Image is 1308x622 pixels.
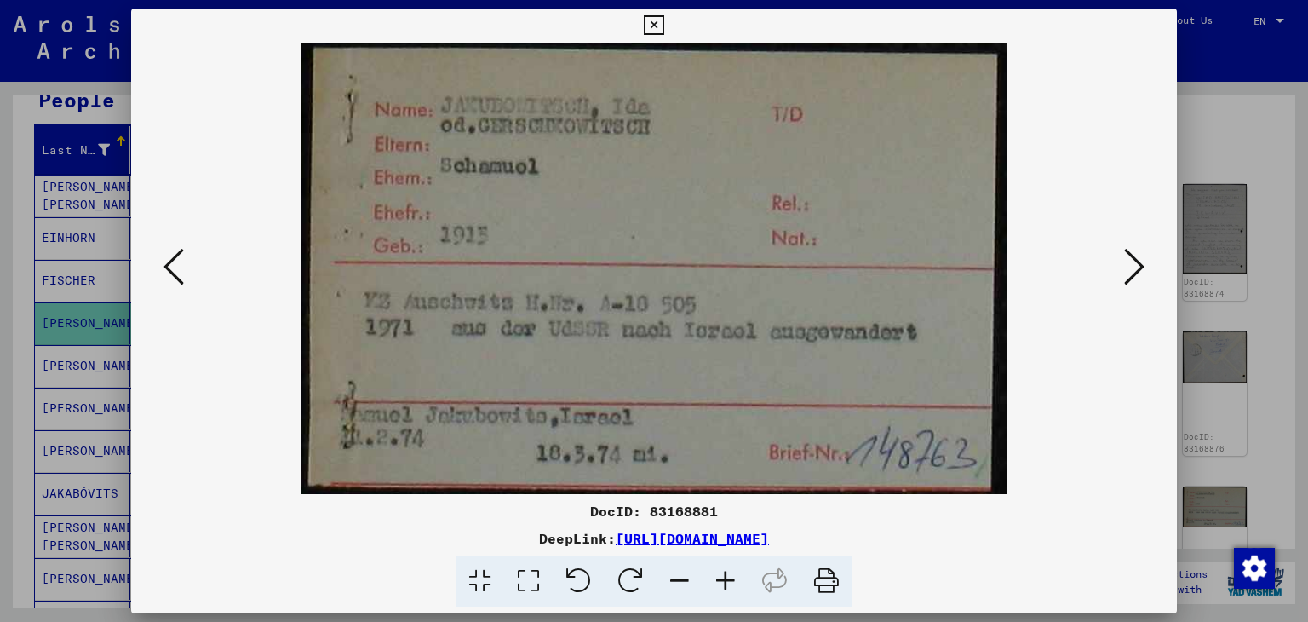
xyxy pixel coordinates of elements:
[1233,547,1274,588] div: Change consent
[131,528,1178,549] div: DeepLink:
[301,43,1007,494] img: 001.jpg
[1234,548,1275,589] img: Change consent
[131,501,1178,521] div: DocID: 83168881
[616,530,769,547] a: [URL][DOMAIN_NAME]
